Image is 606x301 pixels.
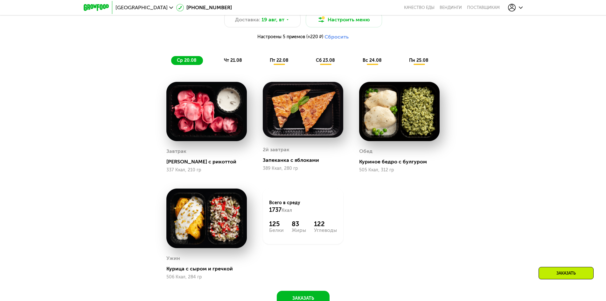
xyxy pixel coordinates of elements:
span: пт 22.08 [270,58,289,63]
div: Куриное бедро с булгуром [359,159,445,165]
div: 2й завтрак [263,145,289,154]
div: 389 Ккал, 280 гр [263,166,343,171]
div: 122 [314,220,337,228]
div: 337 Ккал, 210 гр [166,168,247,173]
span: Доставка: [235,16,260,24]
span: вс 24.08 [363,58,382,63]
span: пн 25.08 [409,58,428,63]
button: Настроить меню [306,12,382,27]
span: Настроены 5 приемов (+220 ₽) [257,35,323,39]
span: сб 23.08 [316,58,335,63]
div: Заказать [539,267,594,279]
div: поставщикам [467,5,500,10]
div: 125 [269,220,284,228]
span: 19 авг, вт [261,16,284,24]
div: Обед [359,147,373,156]
div: Завтрак [166,147,186,156]
span: Ккал [282,208,292,213]
a: Вендинги [440,5,462,10]
span: 1737 [269,206,282,213]
span: [GEOGRAPHIC_DATA] [115,5,168,10]
div: Курица с сыром и гречкой [166,266,252,272]
div: Жиры [292,228,306,233]
div: Углеводы [314,228,337,233]
a: [PHONE_NUMBER] [176,4,232,11]
div: 505 Ккал, 312 гр [359,168,440,173]
div: Ужин [166,254,180,263]
span: чт 21.08 [224,58,242,63]
div: 83 [292,220,306,228]
a: Качество еды [404,5,435,10]
div: 506 Ккал, 284 гр [166,275,247,280]
div: Белки [269,228,284,233]
button: Сбросить [324,34,349,40]
div: [PERSON_NAME] с рикоттой [166,159,252,165]
span: ср 20.08 [177,58,197,63]
div: Всего в среду [269,200,337,214]
div: Запеканка с яблоками [263,157,348,163]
